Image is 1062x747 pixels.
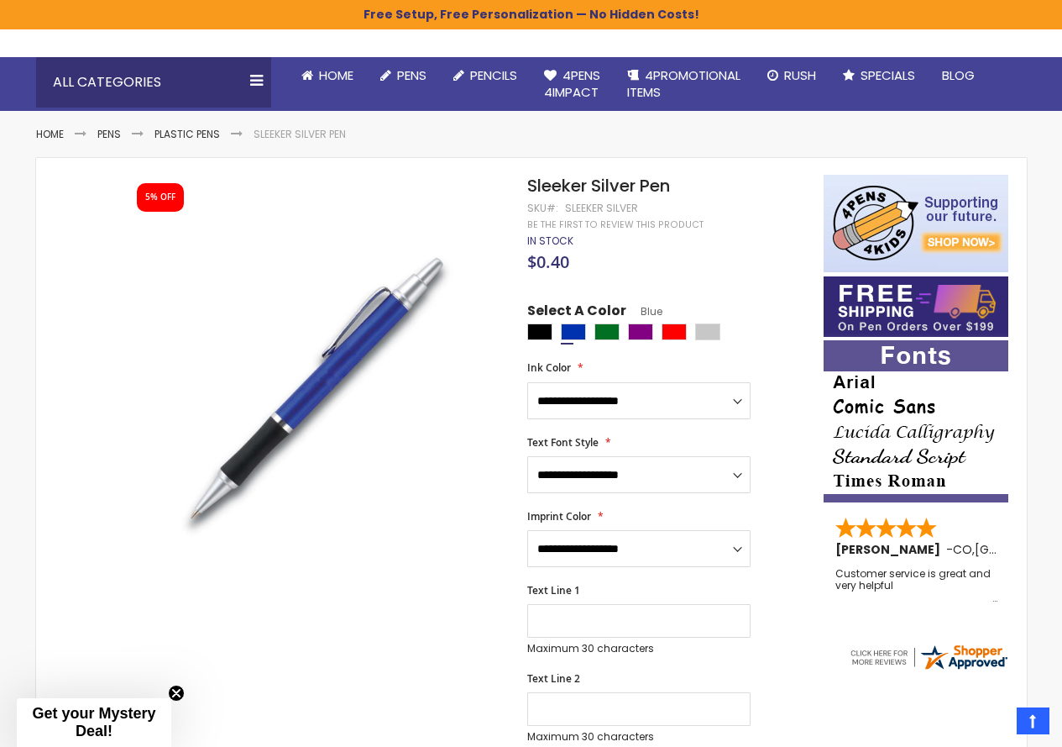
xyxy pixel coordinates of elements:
li: Sleeker Silver Pen [254,128,346,141]
div: Black [527,324,552,340]
a: Be the first to review this product [527,218,704,231]
div: Blue [561,324,586,340]
img: 4pens.com widget logo [848,642,1009,672]
a: Home [288,57,367,94]
div: Red [662,324,687,340]
span: Text Line 2 [527,671,580,686]
span: 4PROMOTIONAL ITEMS [627,66,740,101]
div: Purple [628,324,653,340]
img: sleeker_silver_side_blue_1.jpeg [122,199,505,583]
div: All Categories [36,57,271,108]
p: Maximum 30 characters [527,642,751,655]
a: Plastic Pens [154,127,220,141]
span: Specials [861,66,915,84]
a: Blog [929,57,988,94]
span: Rush [784,66,816,84]
span: Home [319,66,353,84]
a: Pens [97,127,121,141]
span: Pencils [470,66,517,84]
a: Specials [829,57,929,94]
span: Pens [397,66,426,84]
iframe: Google Customer Reviews [923,702,1062,747]
div: Availability [527,234,573,248]
span: [PERSON_NAME] [835,541,946,558]
span: Text Font Style [527,435,599,450]
a: Rush [754,57,829,94]
a: Pens [367,57,440,94]
a: 4pens.com certificate URL [848,661,1009,676]
div: Green [594,324,620,340]
div: Sleeker Silver [565,202,638,215]
span: Select A Color [527,302,626,324]
strong: SKU [527,201,558,215]
span: Text Line 1 [527,583,580,597]
div: Get your Mystery Deal!Close teaser [17,698,171,747]
span: Blue [626,304,662,318]
span: Ink Color [527,360,571,375]
a: Home [36,127,64,141]
div: Silver [695,324,720,340]
span: CO [953,541,972,558]
img: font-personalization-examples [824,340,1008,502]
a: Pencils [440,57,531,94]
span: Sleeker Silver Pen [527,174,670,197]
p: Maximum 30 characters [527,730,751,744]
img: Free shipping on orders over $199 [824,276,1008,337]
span: In stock [527,234,573,248]
span: $0.40 [527,250,569,273]
span: Get your Mystery Deal! [32,705,155,739]
button: Close teaser [168,685,185,702]
img: 4pens 4 kids [824,175,1008,272]
a: 4Pens4impact [531,57,614,112]
span: Blog [942,66,975,84]
a: 4PROMOTIONALITEMS [614,57,754,112]
span: 4Pens 4impact [544,66,600,101]
div: 5% OFF [145,192,175,203]
div: Customer service is great and very helpful [835,568,998,604]
span: Imprint Color [527,509,591,523]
